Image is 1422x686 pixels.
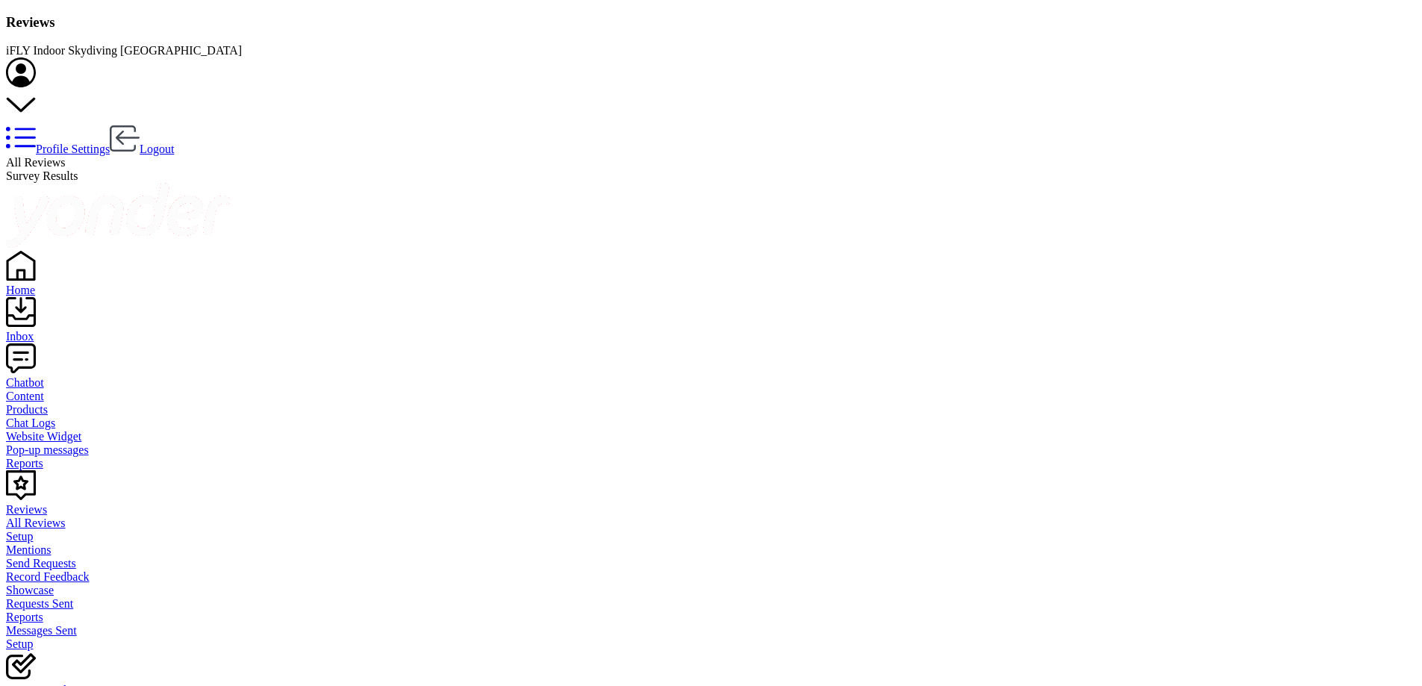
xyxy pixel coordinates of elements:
a: Home [6,270,1416,297]
h3: Reviews [6,14,1416,31]
div: Home [6,284,1416,297]
a: Send Requests [6,557,1416,570]
div: Chatbot [6,376,1416,390]
div: iFLY Indoor Skydiving [GEOGRAPHIC_DATA] [6,44,1416,57]
div: Inbox [6,330,1416,343]
a: Mentions [6,543,1416,557]
img: yonder-white-logo.png [6,183,230,248]
a: Profile Settings [6,143,110,155]
a: Setup [6,530,1416,543]
div: Reviews [6,503,1416,517]
a: Requests Sent [6,597,1416,611]
a: Reports [6,611,1416,624]
a: Setup [6,637,1416,651]
a: Chat Logs [6,417,1416,430]
a: All Reviews [6,517,1416,530]
a: Website Widget [6,430,1416,443]
a: Showcase [6,584,1416,597]
a: Record Feedback [6,570,1416,584]
a: Products [6,403,1416,417]
a: Chatbot [6,363,1416,390]
a: Reports [6,457,1416,470]
span: Survey Results [6,169,78,182]
a: Inbox [6,317,1416,343]
a: Content [6,390,1416,403]
a: Reviews [6,490,1416,517]
a: Logout [110,143,174,155]
a: Pop-up messages [6,443,1416,457]
a: Messages Sent [6,624,1416,637]
span: All Reviews [6,156,66,169]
